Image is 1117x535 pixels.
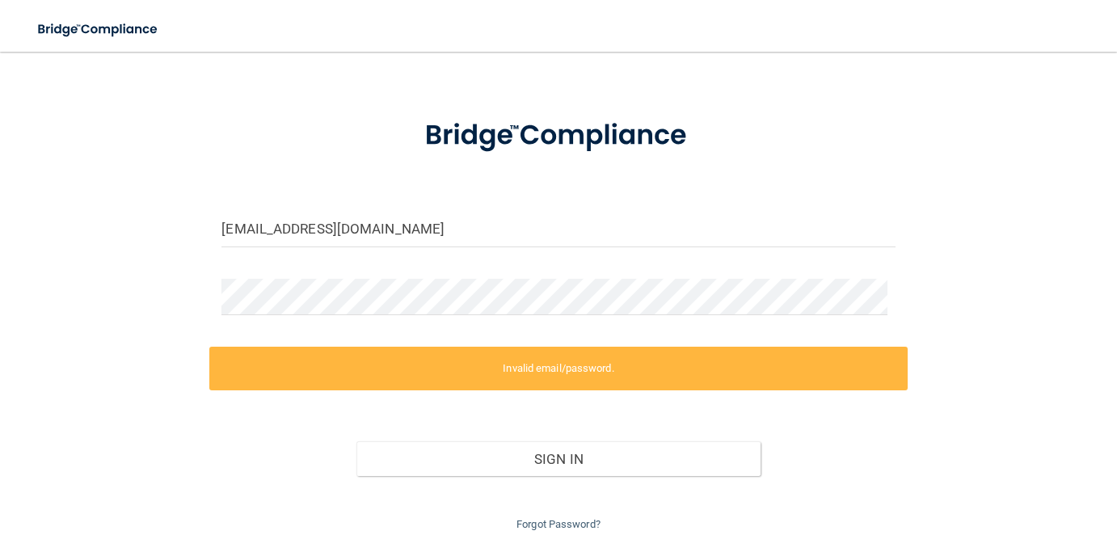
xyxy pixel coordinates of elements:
label: Invalid email/password. [209,347,907,390]
iframe: Drift Widget Chat Controller [838,421,1098,485]
a: Forgot Password? [516,518,601,530]
button: Sign In [356,441,761,477]
input: Email [221,211,895,247]
img: bridge_compliance_login_screen.278c3ca4.svg [24,13,173,46]
img: bridge_compliance_login_screen.278c3ca4.svg [396,99,721,172]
